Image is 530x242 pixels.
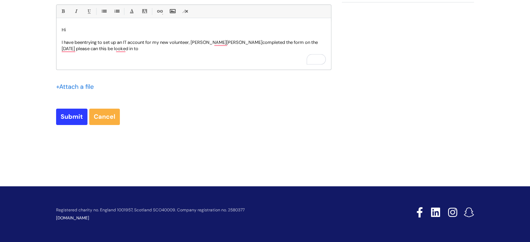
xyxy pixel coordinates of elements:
[127,7,136,16] a: Font Color
[56,208,367,212] p: Registered charity no. England 1001957, Scotland SCO40009. Company registration no. 2580377
[71,7,80,16] a: Italic (Ctrl-I)
[89,109,120,125] a: Cancel
[56,109,87,125] input: Submit
[155,7,164,16] a: Link
[168,7,177,16] a: Insert Image...
[56,215,89,221] a: [DOMAIN_NAME]
[140,7,149,16] a: Back Color
[62,39,326,52] p: I have been trying to set up an IT account for my new volunteer, [PERSON_NAME] [PERSON_NAME] comp...
[99,7,108,16] a: • Unordered List (Ctrl-Shift-7)
[59,7,67,16] a: Bold (Ctrl-B)
[56,81,98,92] div: Attach a file
[112,7,121,16] a: 1. Ordered List (Ctrl-Shift-8)
[181,7,190,16] a: Remove formatting (Ctrl-\)
[56,22,331,70] div: To enrich screen reader interactions, please activate Accessibility in Grammarly extension settings
[62,27,326,33] p: Hi
[84,7,93,16] a: Underline(Ctrl-U)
